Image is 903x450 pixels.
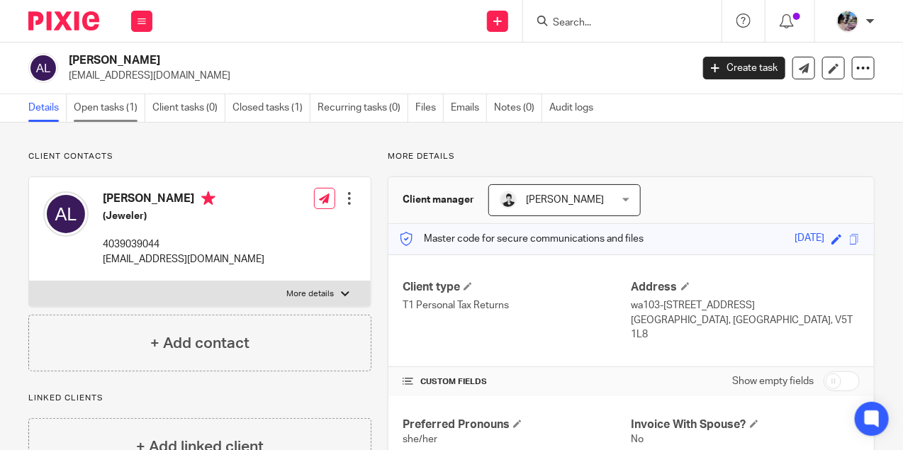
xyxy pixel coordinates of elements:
[388,151,875,162] p: More details
[232,94,310,122] a: Closed tasks (1)
[150,332,249,354] h4: + Add contact
[399,232,644,246] p: Master code for secure communications and files
[632,434,644,444] span: No
[403,376,631,388] h4: CUSTOM FIELDS
[632,417,860,432] h4: Invoice With Spouse?
[103,191,264,209] h4: [PERSON_NAME]
[451,94,487,122] a: Emails
[28,94,67,122] a: Details
[28,11,99,30] img: Pixie
[836,10,859,33] img: Screen%20Shot%202020-06-25%20at%209.49.30%20AM.png
[103,237,264,252] p: 4039039044
[415,94,444,122] a: Files
[632,298,860,313] p: wa103-[STREET_ADDRESS]
[403,280,631,295] h4: Client type
[69,53,559,68] h2: [PERSON_NAME]
[403,298,631,313] p: T1 Personal Tax Returns
[494,94,542,122] a: Notes (0)
[403,417,631,432] h4: Preferred Pronouns
[703,57,785,79] a: Create task
[403,434,437,444] span: she/her
[632,313,860,342] p: [GEOGRAPHIC_DATA], [GEOGRAPHIC_DATA], V5T 1L8
[28,151,371,162] p: Client contacts
[318,94,408,122] a: Recurring tasks (0)
[286,288,334,300] p: More details
[74,94,145,122] a: Open tasks (1)
[632,280,860,295] h4: Address
[500,191,517,208] img: squarehead.jpg
[69,69,682,83] p: [EMAIL_ADDRESS][DOMAIN_NAME]
[152,94,225,122] a: Client tasks (0)
[549,94,600,122] a: Audit logs
[795,231,824,247] div: [DATE]
[43,191,89,237] img: svg%3E
[28,53,58,83] img: svg%3E
[103,209,264,223] h5: (Jeweler)
[201,191,215,206] i: Primary
[551,17,679,30] input: Search
[103,252,264,266] p: [EMAIL_ADDRESS][DOMAIN_NAME]
[403,193,474,207] h3: Client manager
[28,393,371,404] p: Linked clients
[732,374,814,388] label: Show empty fields
[526,195,604,205] span: [PERSON_NAME]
